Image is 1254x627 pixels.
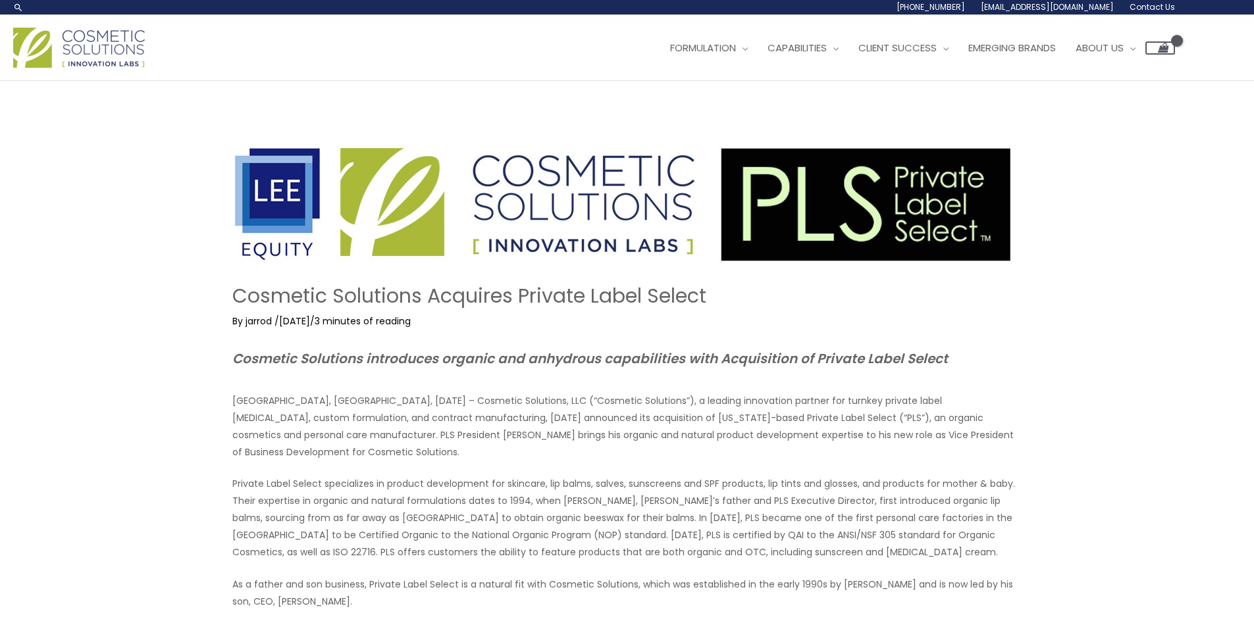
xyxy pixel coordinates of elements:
[1076,41,1124,55] span: About Us
[232,349,718,368] em: Cosmetic Solutions introduces organic and anhydrous capabilities with
[246,314,272,328] span: jarrod
[981,1,1114,13] span: [EMAIL_ADDRESS][DOMAIN_NAME]
[768,41,827,55] span: Capabilities
[232,284,1022,308] h1: Cosmetic Solutions Acquires Private Label Select
[670,41,736,55] span: Formulation
[958,28,1066,68] a: Emerging Brands
[650,28,1175,68] nav: Site Navigation
[246,314,274,328] a: jarrod
[1066,28,1145,68] a: About Us
[232,576,1022,610] p: As a father and son business, Private Label Select is a natural fit with Cosmetic Solutions, whic...
[1130,1,1175,13] span: Contact Us
[232,144,1014,266] img: pls acquisition image
[897,1,965,13] span: [PHONE_NUMBER]
[315,314,411,328] span: 3 minutes of reading
[232,314,1022,328] div: By / /
[13,2,24,13] a: Search icon link
[1145,41,1175,55] a: View Shopping Cart, empty
[721,349,948,368] em: Acquisition of Private Label Select
[849,28,958,68] a: Client Success
[13,28,145,68] img: Cosmetic Solutions Logo
[968,41,1056,55] span: Emerging Brands
[758,28,849,68] a: Capabilities
[232,392,1022,461] p: [GEOGRAPHIC_DATA], [GEOGRAPHIC_DATA], [DATE] – Cosmetic Solutions, LLC (“Cosmetic Solutions”), a ...
[660,28,758,68] a: Formulation
[232,475,1022,561] p: Private Label Select specializes in product development for skincare, lip balms, salves, sunscree...
[858,41,937,55] span: Client Success
[279,314,310,328] span: [DATE]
